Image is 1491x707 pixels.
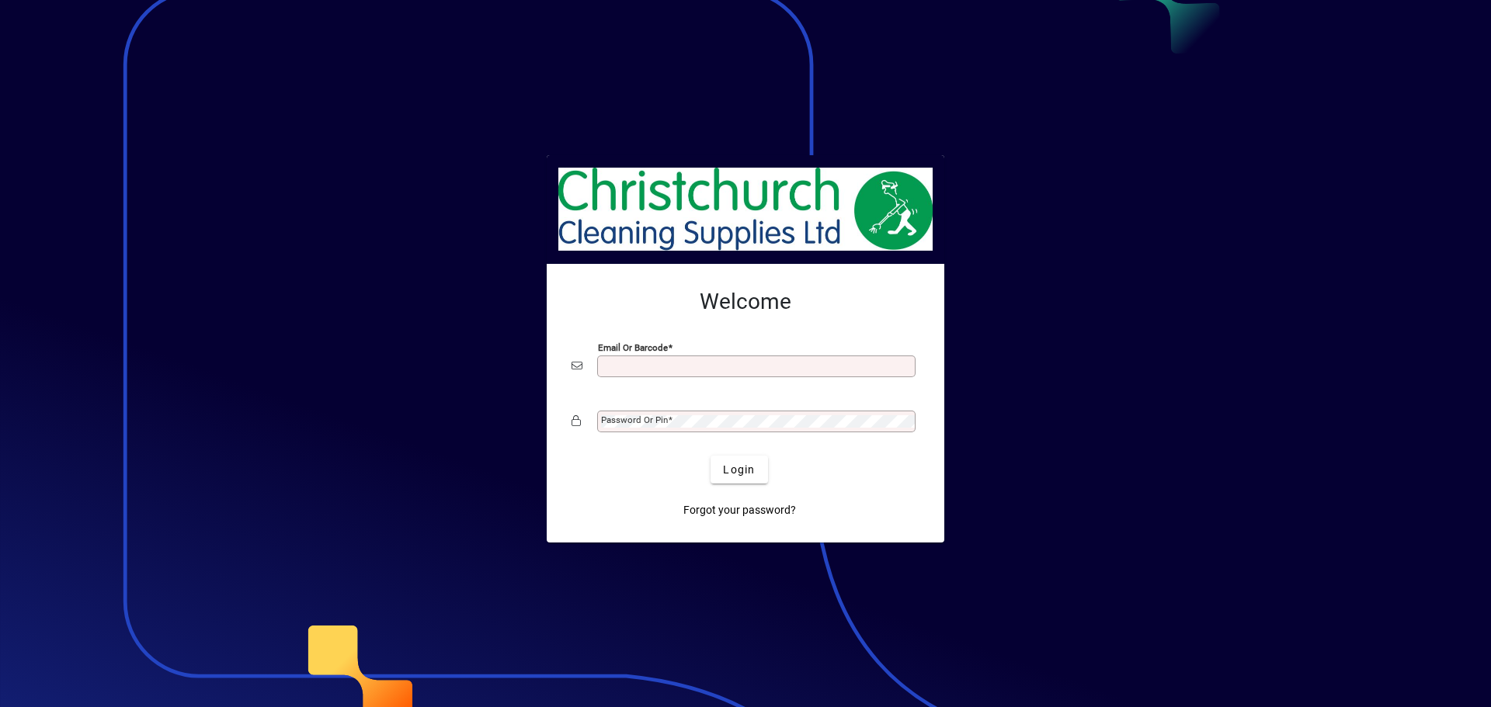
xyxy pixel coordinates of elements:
[683,502,796,518] span: Forgot your password?
[572,289,919,315] h2: Welcome
[601,414,668,425] mat-label: Password or Pin
[723,462,755,478] span: Login
[677,496,802,524] a: Forgot your password?
[711,456,767,483] button: Login
[598,342,668,353] mat-label: Email or Barcode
